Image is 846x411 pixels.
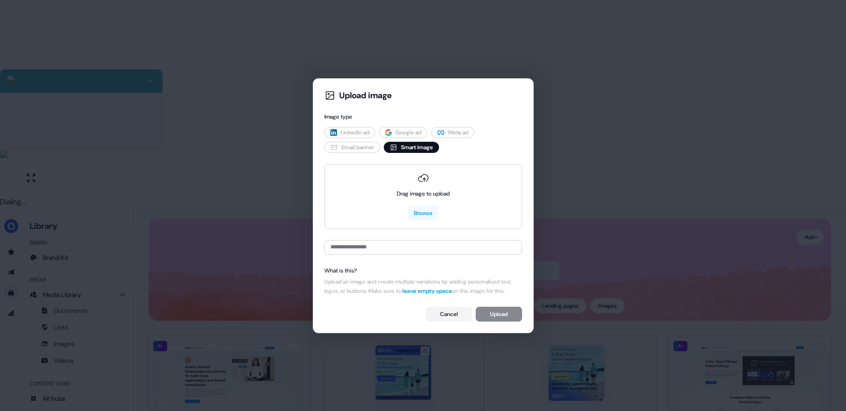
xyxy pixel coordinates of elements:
[324,266,522,275] div: What is this?
[426,307,472,322] button: Cancel
[324,112,522,121] div: Image type
[448,128,468,137] span: Meta ad
[324,277,522,296] div: Upload an image and create multiple variations by adding personalised text, logos, or buttons. Ma...
[401,143,433,152] span: Smart image
[379,127,427,138] button: Google ad
[384,142,439,153] button: Smart image
[402,287,452,295] span: leave empty space
[324,127,375,138] button: LinkedIn ad
[324,142,380,153] button: Email banner
[431,127,474,138] button: Meta ad
[397,189,450,198] div: Drag image to upload
[341,128,369,137] span: LinkedIn ad
[342,143,374,152] span: Email banner
[339,90,392,101] div: Upload image
[408,206,439,221] button: Browse
[395,128,421,137] span: Google ad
